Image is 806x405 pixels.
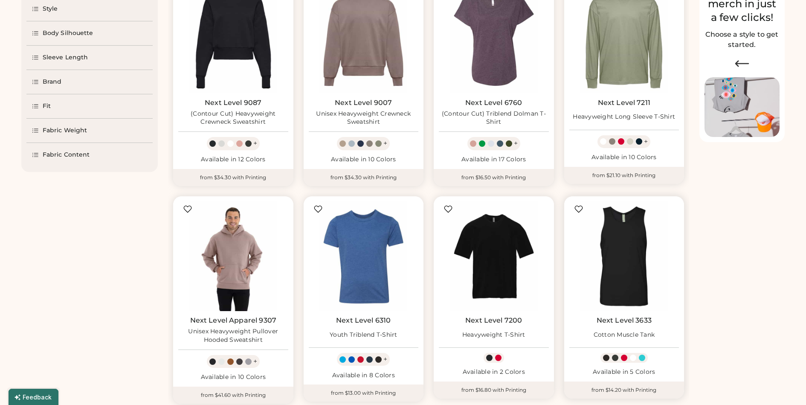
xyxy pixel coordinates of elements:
[253,139,257,148] div: +
[383,355,387,364] div: +
[253,357,257,366] div: +
[335,99,392,107] a: Next Level 9007
[178,373,288,382] div: Available in 10 Colors
[439,201,549,312] img: Next Level 7200 Heavyweight T-Shirt
[43,53,88,62] div: Sleeve Length
[309,371,419,380] div: Available in 8 Colors
[569,153,679,162] div: Available in 10 Colors
[644,137,648,146] div: +
[573,113,675,121] div: Heavyweight Long Sleeve T-Shirt
[304,169,424,186] div: from $34.30 with Printing
[43,126,87,135] div: Fabric Weight
[173,169,293,186] div: from $34.30 with Printing
[383,139,387,148] div: +
[330,331,397,339] div: Youth Triblend T-Shirt
[190,316,276,325] a: Next Level Apparel 9307
[569,201,679,312] img: Next Level 3633 Cotton Muscle Tank
[439,368,549,376] div: Available in 2 Colors
[309,110,419,127] div: Unisex Heavyweight Crewneck Sweatshirt
[434,169,554,186] div: from $16.50 with Printing
[434,382,554,399] div: from $16.80 with Printing
[439,110,549,127] div: (Contour Cut) Triblend Dolman T-Shirt
[178,327,288,344] div: Unisex Heavyweight Pullover Hooded Sweatshirt
[43,29,93,38] div: Body Silhouette
[309,201,419,312] img: Next Level 6310 Youth Triblend T-Shirt
[462,331,525,339] div: Heavyweight T-Shirt
[465,316,522,325] a: Next Level 7200
[514,139,518,148] div: +
[43,5,58,13] div: Style
[309,155,419,164] div: Available in 10 Colors
[564,382,684,399] div: from $14.20 with Printing
[564,167,684,184] div: from $21.10 with Printing
[765,367,802,403] iframe: Front Chat
[43,151,90,159] div: Fabric Content
[304,385,424,402] div: from $13.00 with Printing
[705,77,780,137] img: Image of Lisa Congdon Eye Print on T-Shirt and Hat
[173,387,293,404] div: from $41.60 with Printing
[178,155,288,164] div: Available in 12 Colors
[594,331,655,339] div: Cotton Muscle Tank
[439,155,549,164] div: Available in 17 Colors
[205,99,261,107] a: Next Level 9087
[178,110,288,127] div: (Contour Cut) Heavyweight Crewneck Sweatshirt
[465,99,522,107] a: Next Level 6760
[597,316,652,325] a: Next Level 3633
[598,99,650,107] a: Next Level 7211
[336,316,391,325] a: Next Level 6310
[43,78,62,86] div: Brand
[705,29,780,50] h2: Choose a style to get started.
[569,368,679,376] div: Available in 5 Colors
[178,201,288,312] img: Next Level Apparel 9307 Unisex Heavyweight Pullover Hooded Sweatshirt
[43,102,51,111] div: Fit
